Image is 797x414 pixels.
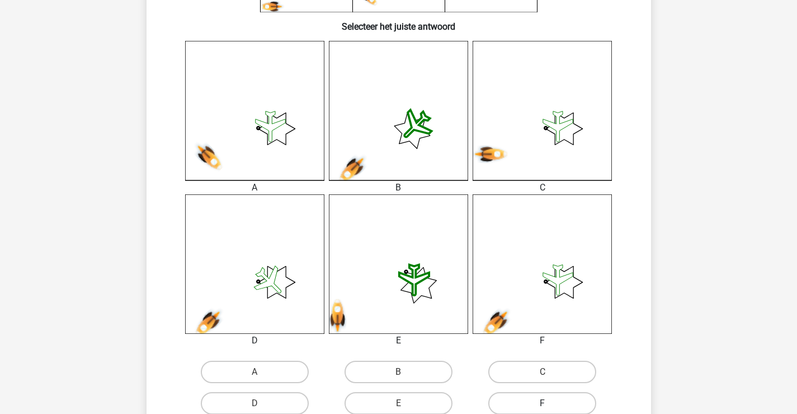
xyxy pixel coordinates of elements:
div: E [320,334,477,347]
div: D [177,334,333,347]
h6: Selecteer het juiste antwoord [164,12,633,32]
div: F [464,334,620,347]
label: B [345,361,452,383]
div: C [464,181,620,194]
div: A [177,181,333,194]
label: A [201,361,309,383]
div: B [320,181,477,194]
label: C [488,361,596,383]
